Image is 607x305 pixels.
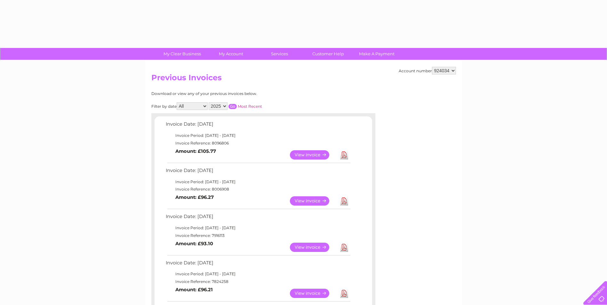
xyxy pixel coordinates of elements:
a: Customer Help [302,48,355,60]
a: Download [340,289,348,298]
td: Invoice Reference: 7824258 [164,278,351,285]
a: View [290,196,337,206]
a: View [290,150,337,160]
b: Amount: £93.10 [175,241,213,246]
td: Invoice Period: [DATE] - [DATE] [164,224,351,232]
b: Amount: £105.77 [175,148,216,154]
a: Services [253,48,306,60]
a: My Account [204,48,257,60]
td: Invoice Date: [DATE] [164,212,351,224]
b: Amount: £96.27 [175,194,214,200]
a: Download [340,150,348,160]
a: Make A Payment [350,48,403,60]
div: Filter by date [151,102,319,110]
td: Invoice Period: [DATE] - [DATE] [164,270,351,278]
td: Invoice Date: [DATE] [164,166,351,178]
a: Most Recent [238,104,262,109]
td: Invoice Reference: 7916113 [164,232,351,239]
td: Invoice Period: [DATE] - [DATE] [164,132,351,139]
td: Invoice Reference: 8096806 [164,139,351,147]
td: Invoice Reference: 8006908 [164,185,351,193]
td: Invoice Date: [DATE] [164,120,351,132]
a: View [290,289,337,298]
td: Invoice Period: [DATE] - [DATE] [164,178,351,186]
h2: Previous Invoices [151,73,456,85]
a: View [290,243,337,252]
td: Invoice Date: [DATE] [164,259,351,270]
a: My Clear Business [156,48,209,60]
a: Download [340,243,348,252]
b: Amount: £96.21 [175,287,213,293]
div: Download or view any of your previous invoices below. [151,91,319,96]
a: Download [340,196,348,206]
div: Account number [399,67,456,74]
